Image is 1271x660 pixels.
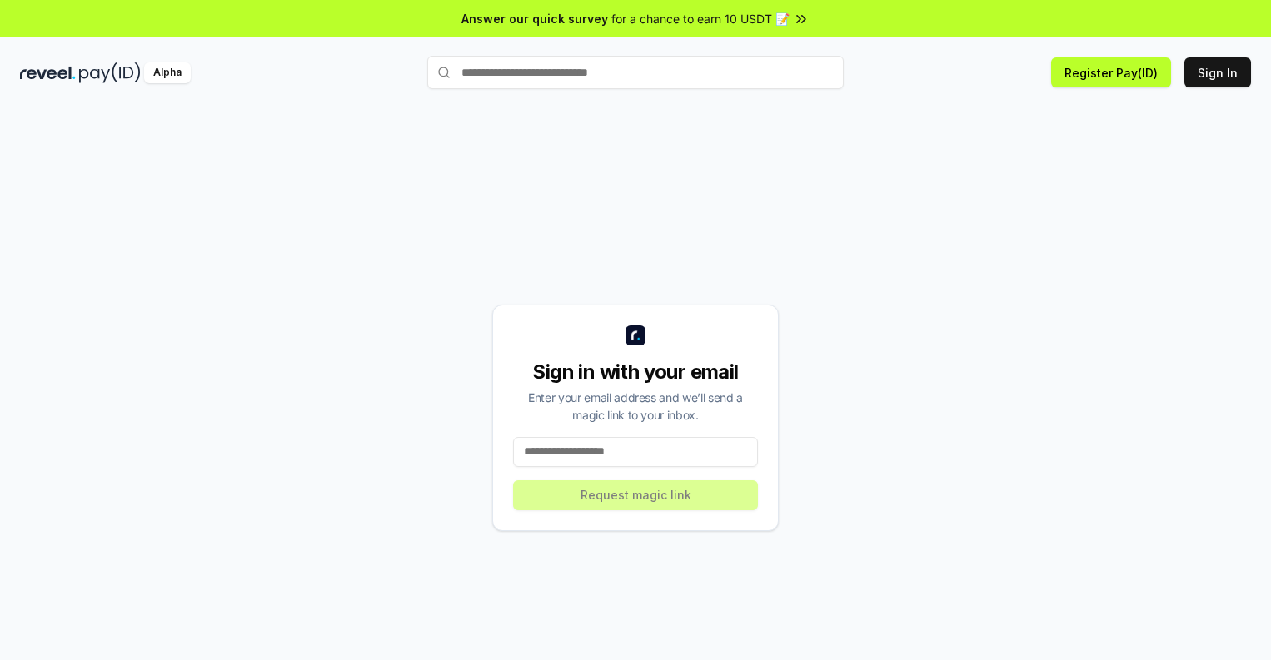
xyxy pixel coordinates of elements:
img: pay_id [79,62,141,83]
div: Alpha [144,62,191,83]
div: Sign in with your email [513,359,758,385]
span: Answer our quick survey [461,10,608,27]
img: logo_small [626,325,645,345]
button: Sign In [1184,57,1251,87]
div: Enter your email address and we’ll send a magic link to your inbox. [513,389,758,424]
img: reveel_dark [20,62,76,83]
span: for a chance to earn 10 USDT 📝 [611,10,790,27]
button: Register Pay(ID) [1051,57,1171,87]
